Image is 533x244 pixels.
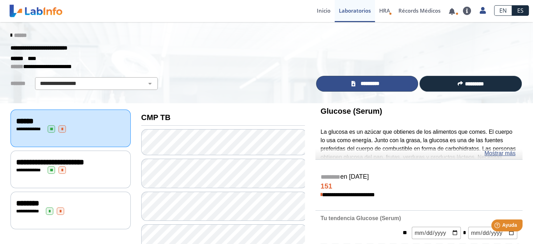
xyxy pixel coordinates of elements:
h4: 151 [321,182,517,191]
span: HRA [379,7,390,14]
a: Mostrar más [484,149,515,158]
b: CMP TB [141,113,171,122]
b: Tu tendencia Glucose (Serum) [321,215,401,221]
iframe: Help widget launcher [471,217,525,236]
input: mm/dd/yyyy [412,227,461,239]
input: mm/dd/yyyy [468,227,517,239]
p: La glucosa es un azúcar que obtienes de los alimentos que comes. El cuerpo lo usa como energía. J... [321,128,517,186]
h5: en [DATE] [321,173,517,181]
b: Glucose (Serum) [321,107,382,116]
a: ES [512,5,529,16]
a: EN [494,5,512,16]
